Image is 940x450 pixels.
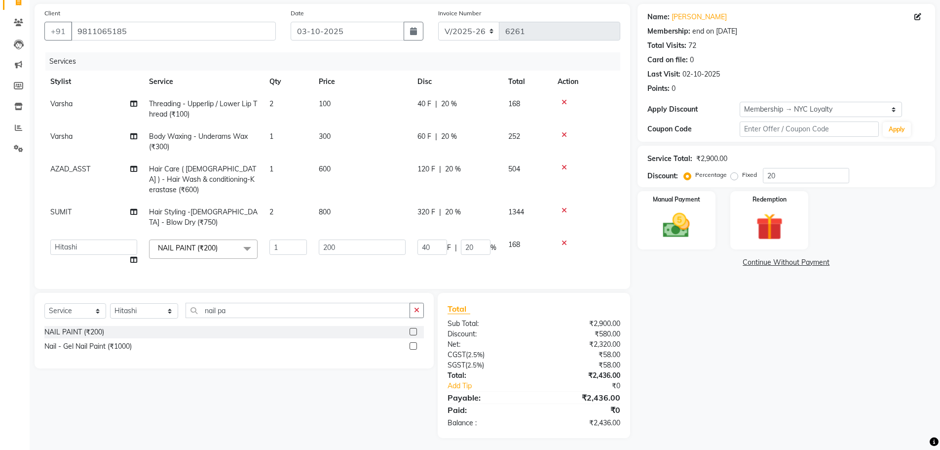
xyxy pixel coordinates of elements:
[534,319,628,329] div: ₹2,900.00
[647,154,692,164] div: Service Total:
[440,360,534,370] div: ( )
[639,257,933,268] a: Continue Without Payment
[534,404,628,416] div: ₹0
[441,99,457,109] span: 20 %
[218,244,222,252] a: x
[748,210,791,244] img: _gift.svg
[158,244,218,252] span: NAIL PAINT (₹200)
[448,304,470,314] span: Total
[44,22,72,41] button: +91
[149,99,257,119] span: Threading - Upperlip / Lower Lip Thread (₹100)
[682,69,720,80] div: 02-10-2025
[440,329,534,339] div: Discount:
[647,104,740,115] div: Apply Discount
[417,99,431,109] span: 40 F
[502,71,552,93] th: Total
[313,71,412,93] th: Price
[455,243,457,253] span: |
[186,303,410,318] input: Search or Scan
[438,9,481,18] label: Invoice Number
[439,164,441,174] span: |
[508,99,520,108] span: 168
[50,99,73,108] span: Varsha
[269,99,273,108] span: 2
[71,22,276,41] input: Search by Name/Mobile/Email/Code
[440,381,549,391] a: Add Tip
[692,26,737,37] div: end on [DATE]
[508,132,520,141] span: 252
[44,9,60,18] label: Client
[44,341,132,352] div: Nail - Gel Nail Paint (₹1000)
[647,171,678,181] div: Discount:
[319,132,331,141] span: 300
[647,41,686,51] div: Total Visits:
[534,392,628,404] div: ₹2,436.00
[269,164,273,173] span: 1
[440,418,534,428] div: Balance :
[319,164,331,173] span: 600
[740,122,879,137] input: Enter Offer / Coupon Code
[50,164,90,173] span: AZAD_ASST
[742,170,757,179] label: Fixed
[552,71,620,93] th: Action
[647,124,740,134] div: Coupon Code
[50,207,72,216] span: SUMIT
[44,71,143,93] th: Stylist
[508,207,524,216] span: 1344
[550,381,628,391] div: ₹0
[508,164,520,173] span: 504
[534,360,628,370] div: ₹58.00
[654,210,698,241] img: _cash.svg
[696,154,727,164] div: ₹2,900.00
[445,164,461,174] span: 20 %
[647,26,690,37] div: Membership:
[45,52,628,71] div: Services
[445,207,461,217] span: 20 %
[672,12,727,22] a: [PERSON_NAME]
[439,207,441,217] span: |
[319,99,331,108] span: 100
[319,207,331,216] span: 800
[417,131,431,142] span: 60 F
[695,170,727,179] label: Percentage
[647,69,680,80] div: Last Visit:
[448,361,465,369] span: SGST
[50,132,73,141] span: Varsha
[647,12,670,22] div: Name:
[647,55,688,65] div: Card on file:
[690,55,694,65] div: 0
[269,207,273,216] span: 2
[534,350,628,360] div: ₹58.00
[883,122,911,137] button: Apply
[468,351,483,359] span: 2.5%
[44,327,104,337] div: NAIL PAINT (₹200)
[291,9,304,18] label: Date
[508,240,520,249] span: 168
[447,243,451,253] span: F
[440,404,534,416] div: Paid:
[467,361,482,369] span: 2.5%
[440,350,534,360] div: ( )
[534,339,628,350] div: ₹2,320.00
[653,195,700,204] label: Manual Payment
[440,319,534,329] div: Sub Total:
[417,207,435,217] span: 320 F
[263,71,313,93] th: Qty
[440,339,534,350] div: Net:
[672,83,676,94] div: 0
[440,392,534,404] div: Payable:
[752,195,787,204] label: Redemption
[534,370,628,381] div: ₹2,436.00
[412,71,502,93] th: Disc
[448,350,466,359] span: CGST
[269,132,273,141] span: 1
[149,164,256,194] span: Hair Care ( [DEMOGRAPHIC_DATA] ) - Hair Wash & conditioning-Kerastase (₹600)
[441,131,457,142] span: 20 %
[435,99,437,109] span: |
[688,41,696,51] div: 72
[435,131,437,142] span: |
[534,329,628,339] div: ₹580.00
[149,132,248,151] span: Body Waxing - Underams Wax (₹300)
[440,370,534,381] div: Total:
[143,71,263,93] th: Service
